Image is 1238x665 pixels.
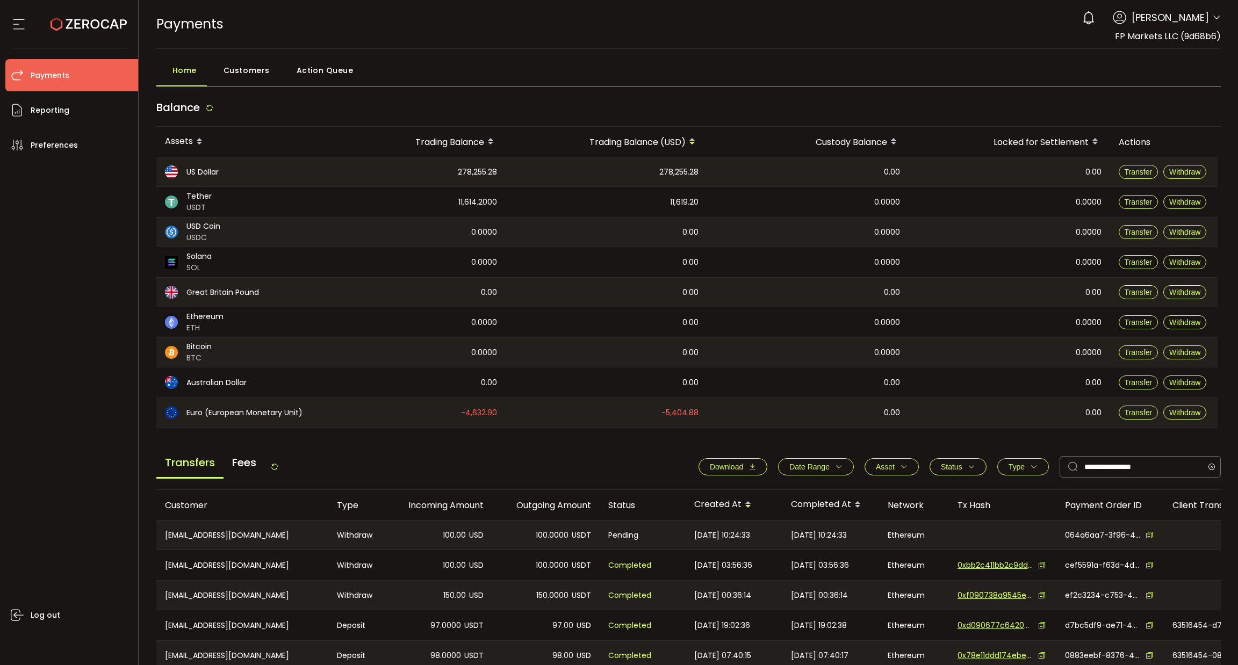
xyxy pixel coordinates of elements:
div: Payment Order ID [1056,499,1164,511]
span: 0.00 [1085,286,1102,299]
span: Fees [224,448,265,477]
span: Great Britain Pound [186,287,259,298]
span: 278,255.28 [659,166,699,178]
span: 150.0000 [536,589,568,602]
span: Transfer [1125,408,1153,417]
button: Status [930,458,987,475]
span: 278,255.28 [458,166,497,178]
span: Action Queue [297,60,354,81]
img: eur_portfolio.svg [165,406,178,419]
span: 0.0000 [1076,226,1102,238]
span: Balance [156,100,200,115]
div: Status [600,499,686,511]
span: 0.00 [884,407,900,419]
span: Transfer [1125,378,1153,387]
span: 0.0000 [874,226,900,238]
img: usdc_portfolio.svg [165,226,178,238]
span: FP Markets LLC (9d68b6) [1115,30,1221,42]
span: 100.00 [443,529,466,541]
button: Withdraw [1163,225,1206,239]
span: 0.0000 [1076,256,1102,269]
span: US Dollar [186,167,219,178]
span: Withdraw [1169,288,1200,297]
span: Completed [608,559,651,572]
span: 0.00 [682,316,699,329]
span: 0.0000 [874,256,900,269]
span: Euro (European Monetary Unit) [186,407,303,418]
span: Withdraw [1169,198,1200,206]
img: sol_portfolio.png [165,256,178,269]
span: [DATE] 07:40:17 [791,649,848,662]
span: Pending [608,529,638,541]
div: Ethereum [879,550,949,580]
span: [DATE] 03:56:36 [694,559,752,572]
span: Date Range [789,462,830,471]
div: Completed At [782,496,879,514]
span: 0.00 [884,286,900,299]
img: usd_portfolio.svg [165,165,178,178]
button: Transfer [1119,406,1158,420]
span: [PERSON_NAME] [1132,10,1209,25]
span: [DATE] 00:36:14 [694,589,751,602]
span: [DATE] 03:56:36 [791,559,849,572]
div: Withdraw [328,581,385,610]
span: Preferences [31,138,78,153]
span: 100.0000 [536,559,568,572]
button: Withdraw [1163,375,1206,389]
span: 0xd090677c64206df6e3dea4dd7c37e8515ee58fcc44a5eff7be97262176bfede2 [958,620,1033,631]
span: 0.0000 [471,256,497,269]
div: [EMAIL_ADDRESS][DOMAIN_NAME] [156,521,328,550]
span: Status [941,462,962,471]
span: 0.0000 [874,316,900,329]
span: 0.0000 [471,346,497,359]
div: Withdraw [328,550,385,580]
div: Trading Balance (USD) [506,133,707,151]
span: 064a6aa7-3f96-4aa2-8eea-73d53943b8b7 [1065,530,1140,541]
span: Payments [156,15,224,33]
span: 100.0000 [536,529,568,541]
img: usdt_portfolio.svg [165,196,178,208]
span: BTC [186,352,212,364]
button: Withdraw [1163,255,1206,269]
button: Transfer [1119,195,1158,209]
span: 150.00 [443,589,466,602]
span: Transfers [156,448,224,479]
span: USDT [464,619,484,632]
div: Locked for Settlement [909,133,1110,151]
span: Completed [608,649,651,662]
button: Type [997,458,1049,475]
span: USDT [186,202,212,213]
span: Transfer [1125,318,1153,327]
span: 0.00 [1085,407,1102,419]
span: 0.00 [1085,377,1102,389]
span: 97.0000 [430,619,461,632]
span: ETH [186,322,224,334]
button: Withdraw [1163,165,1206,179]
span: ef2c3234-c753-4c33-bd88-4ed77dc4c617 [1065,590,1140,601]
span: USDC [186,232,220,243]
img: aud_portfolio.svg [165,376,178,389]
span: 0.0000 [1076,346,1102,359]
span: 0.0000 [1076,196,1102,208]
div: Ethereum [879,581,949,610]
div: Deposit [328,610,385,640]
span: Withdraw [1169,378,1200,387]
div: Ethereum [879,610,949,640]
span: 0.00 [884,166,900,178]
button: Withdraw [1163,406,1206,420]
span: 0.00 [884,377,900,389]
div: Incoming Amount [385,499,492,511]
span: Asset [876,462,895,471]
button: Transfer [1119,255,1158,269]
span: Withdraw [1169,168,1200,176]
span: 97.00 [552,619,573,632]
span: USDT [572,529,591,541]
span: 0x78e11ddd174ebe0c8c9955fd0b70b64f16daa1c60d14fc2ec96220e626678e20 [958,650,1033,661]
span: [DATE] 10:24:33 [694,529,750,541]
span: Type [1009,462,1025,471]
span: 0.00 [682,226,699,238]
button: Withdraw [1163,285,1206,299]
button: Withdraw [1163,195,1206,209]
span: Bitcoin [186,341,212,352]
span: Download [710,462,743,471]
